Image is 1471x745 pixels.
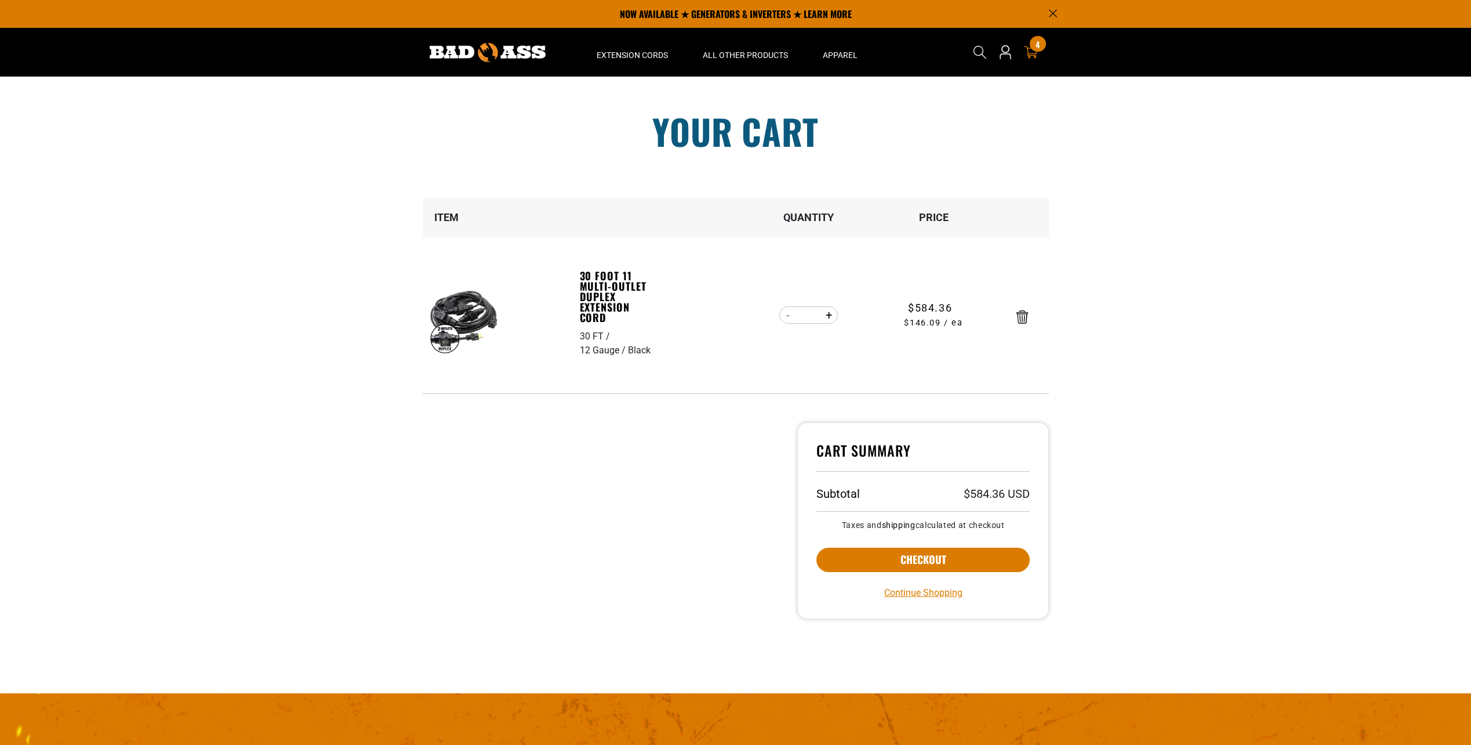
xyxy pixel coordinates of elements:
div: Black [628,343,651,357]
div: 12 Gauge [580,343,628,357]
summary: Search [971,43,989,62]
a: Remove 30 Foot 11 Multi-Outlet Duplex Extension Cord - 30 FT / 12 Gauge / Black [1016,313,1028,321]
span: $584.36 [908,300,952,316]
input: Quantity for 30 Foot 11 Multi-Outlet Duplex Extension Cord [797,305,820,325]
a: Continue Shopping [884,586,962,600]
summary: Extension Cords [579,28,685,77]
th: Price [871,198,996,237]
button: Checkout [816,548,1030,572]
span: All Other Products [703,50,788,60]
small: Taxes and calculated at checkout [816,521,1030,529]
th: Quantity [746,198,871,237]
summary: Apparel [805,28,875,77]
th: Item [423,198,579,237]
h4: Cart Summary [816,442,1030,472]
span: 4 [1036,40,1040,49]
a: 30 Foot 11 Multi-Outlet Duplex Extension Cord [580,270,660,323]
span: Apparel [823,50,858,60]
img: Bad Ass Extension Cords [430,43,546,62]
h3: Subtotal [816,488,860,500]
h1: Your cart [414,114,1058,149]
span: $146.09 / ea [871,317,996,330]
a: shipping [882,520,916,530]
p: $584.36 USD [964,488,1030,500]
div: 30 FT [580,330,612,343]
span: Extension Cords [597,50,668,60]
img: black [427,283,500,356]
summary: All Other Products [685,28,805,77]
